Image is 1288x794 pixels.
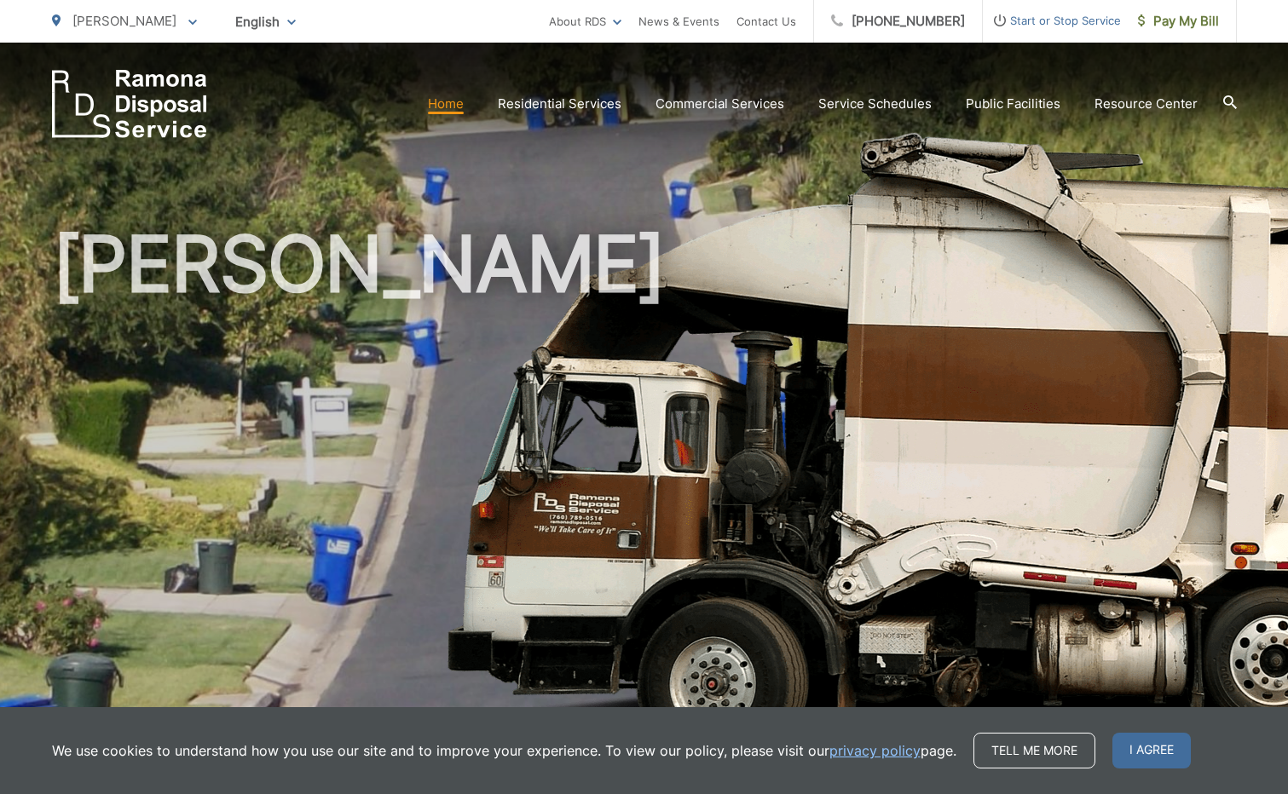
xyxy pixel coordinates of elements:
[52,70,207,138] a: EDCD logo. Return to the homepage.
[1112,733,1191,768] span: I agree
[973,733,1095,768] a: Tell me more
[428,94,464,114] a: Home
[966,94,1060,114] a: Public Facilities
[52,222,1237,761] h1: [PERSON_NAME]
[222,7,309,37] span: English
[638,11,719,32] a: News & Events
[1138,11,1219,32] span: Pay My Bill
[498,94,621,114] a: Residential Services
[818,94,932,114] a: Service Schedules
[72,13,176,29] span: [PERSON_NAME]
[656,94,784,114] a: Commercial Services
[829,740,921,761] a: privacy policy
[549,11,621,32] a: About RDS
[736,11,796,32] a: Contact Us
[52,740,956,761] p: We use cookies to understand how you use our site and to improve your experience. To view our pol...
[1095,94,1198,114] a: Resource Center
